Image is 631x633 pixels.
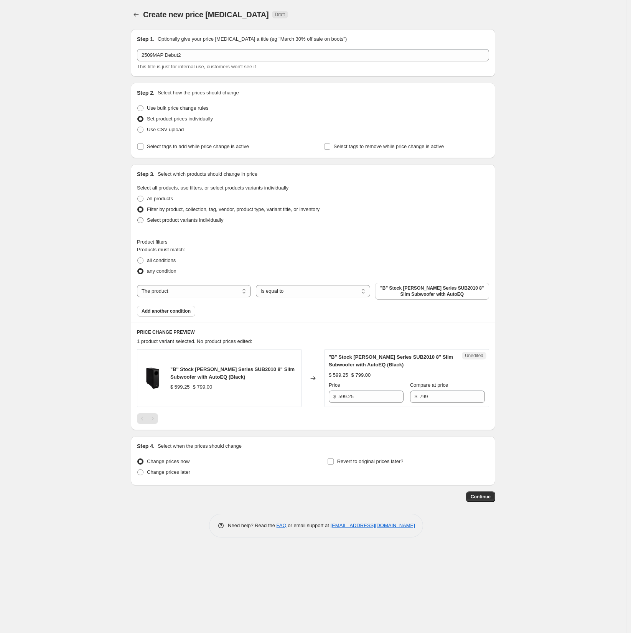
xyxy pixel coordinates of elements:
[170,383,190,391] div: $ 599.25
[333,394,336,399] span: $
[147,196,173,201] span: All products
[137,306,195,316] button: Add another condition
[137,64,256,69] span: This title is just for internal use, customers won't see it
[137,413,158,424] nav: Pagination
[147,469,190,475] span: Change prices later
[137,442,155,450] h2: Step 4.
[137,247,185,252] span: Products must match:
[137,35,155,43] h2: Step 1.
[147,458,189,464] span: Change prices now
[228,523,277,528] span: Need help? Read the
[170,366,295,380] span: "B" Stock [PERSON_NAME] Series SUB2010 8" Slim Subwoofer with AutoEQ (Black)
[277,523,287,528] a: FAQ
[351,371,371,379] strike: $ 799.00
[471,494,491,500] span: Continue
[158,442,242,450] p: Select when the prices should change
[337,458,404,464] span: Revert to original prices later?
[147,257,176,263] span: all conditions
[193,383,213,391] strike: $ 799.00
[275,12,285,18] span: Draft
[334,143,444,149] span: Select tags to remove while price change is active
[137,329,489,335] h6: PRICE CHANGE PREVIEW
[147,127,184,132] span: Use CSV upload
[147,143,249,149] span: Select tags to add while price change is active
[137,185,288,191] span: Select all products, use filters, or select products variants individually
[147,206,320,212] span: Filter by product, collection, tag, vendor, product type, variant title, or inventory
[158,35,347,43] p: Optionally give your price [MEDICAL_DATA] a title (eg "March 30% off sale on boots")
[329,354,453,368] span: "B" Stock [PERSON_NAME] Series SUB2010 8" Slim Subwoofer with AutoEQ (Black)
[466,491,495,502] button: Continue
[410,382,448,388] span: Compare at price
[137,338,252,344] span: 1 product variant selected. No product prices edited:
[287,523,331,528] span: or email support at
[137,238,489,246] div: Product filters
[147,116,213,122] span: Set product prices individually
[137,89,155,97] h2: Step 2.
[380,285,484,297] span: "B" Stock [PERSON_NAME] Series SUB2010 8" Slim Subwoofer with AutoEQ
[141,367,164,390] img: SUB2010-BK_56e8902a-f232-4204-a628-29f8185a7c46_80x.png
[375,283,489,300] button: "B" Stock Muro Series SUB2010 8" Slim Subwoofer with AutoEQ
[131,9,142,20] button: Price change jobs
[329,382,340,388] span: Price
[137,170,155,178] h2: Step 3.
[147,268,176,274] span: any condition
[415,394,417,399] span: $
[143,10,269,19] span: Create new price [MEDICAL_DATA]
[329,371,348,379] div: $ 599.25
[147,105,208,111] span: Use bulk price change rules
[142,308,191,314] span: Add another condition
[158,89,239,97] p: Select how the prices should change
[147,217,223,223] span: Select product variants individually
[137,49,489,61] input: 30% off holiday sale
[158,170,257,178] p: Select which products should change in price
[465,353,483,359] span: Unedited
[331,523,415,528] a: [EMAIL_ADDRESS][DOMAIN_NAME]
